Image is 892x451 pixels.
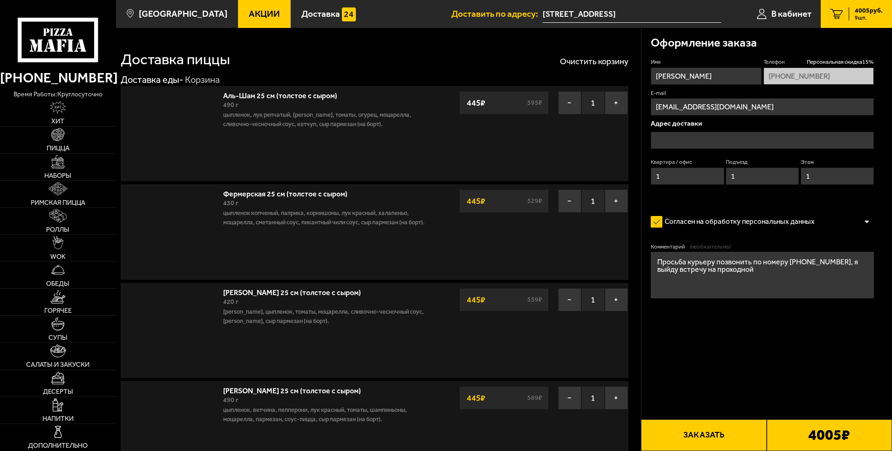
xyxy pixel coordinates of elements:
label: Согласен на обработку персональных данных [651,213,824,231]
p: цыпленок копченый, паприка, корнишоны, лук красный, халапеньо, моцарелла, сметанный соус, пикантн... [223,209,430,227]
input: +7 ( [763,67,874,85]
a: Фермерская 25 см (толстое с сыром) [223,187,357,198]
input: Ваш адрес доставки [543,6,721,23]
span: 1 [581,91,605,114]
span: 4005 руб. [855,7,883,14]
strong: 445 ₽ [464,389,488,407]
s: 529 ₽ [526,198,544,204]
s: 559 ₽ [526,296,544,303]
p: цыпленок, ветчина, пепперони, лук красный, томаты, шампиньоны, моцарелла, пармезан, соус-пицца, с... [223,405,430,424]
label: Этаж [801,158,874,166]
span: Наборы [44,172,71,179]
span: 9 шт. [855,15,883,20]
span: Дополнительно [28,442,88,449]
a: [PERSON_NAME] 25 см (толстое с сыром) [223,285,370,297]
label: Подъезд [726,158,799,166]
strong: 445 ₽ [464,94,488,112]
a: Доставка еды- [121,74,184,85]
span: Напитки [42,415,74,422]
span: Римская пицца [31,199,85,206]
span: Персональная скидка 15 % [807,58,874,66]
button: + [605,288,628,311]
button: Заказать [641,419,766,451]
button: − [558,386,581,410]
h1: Доставка пиццы [121,52,230,67]
span: Акции [249,9,280,18]
label: Имя [651,58,761,66]
span: Пицца [47,145,69,152]
span: Хит [51,118,64,125]
span: Обеды [46,280,69,287]
button: + [605,386,628,410]
label: E-mail [651,89,874,97]
span: 420 г [223,298,238,306]
span: Доставка [301,9,340,18]
span: Доставить по адресу: [451,9,543,18]
span: 430 г [223,199,238,207]
label: Телефон [763,58,874,66]
span: 490 г [223,396,238,404]
span: Салаты и закуски [26,361,89,368]
a: [PERSON_NAME] 25 см (толстое с сыром) [223,384,370,395]
p: цыпленок, лук репчатый, [PERSON_NAME], томаты, огурец, моцарелла, сливочно-чесночный соус, кетчуп... [223,110,430,129]
img: 15daf4d41897b9f0e9f617042186c801.svg [342,7,356,21]
div: Корзина [185,74,220,86]
strong: 445 ₽ [464,192,488,210]
button: Очистить корзину [560,57,628,66]
span: 1 [581,189,605,213]
input: Имя [651,67,761,85]
span: (необязательно) [690,243,730,251]
p: [PERSON_NAME], цыпленок, томаты, моцарелла, сливочно-чесночный соус, [PERSON_NAME], сыр пармезан ... [223,307,430,326]
s: 595 ₽ [526,100,544,106]
s: 589 ₽ [526,395,544,401]
span: WOK [50,253,66,260]
span: 1 [581,386,605,410]
span: Горячее [44,307,72,314]
strong: 445 ₽ [464,291,488,309]
span: 490 г [223,101,238,109]
button: + [605,189,628,213]
button: − [558,189,581,213]
input: @ [651,98,874,115]
span: Роллы [46,226,69,233]
button: − [558,91,581,114]
button: + [605,91,628,114]
label: Комментарий [651,243,874,251]
p: Адрес доставки [651,120,874,127]
a: Аль-Шам 25 см (толстое с сыром) [223,88,347,100]
span: В кабинет [771,9,811,18]
h3: Оформление заказа [651,37,757,49]
button: − [558,288,581,311]
span: 1 [581,288,605,311]
span: [GEOGRAPHIC_DATA] [139,9,227,18]
label: Квартира / офис [651,158,724,166]
b: 4005 ₽ [808,428,850,443]
span: Десерты [43,388,73,395]
span: Супы [48,334,68,341]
